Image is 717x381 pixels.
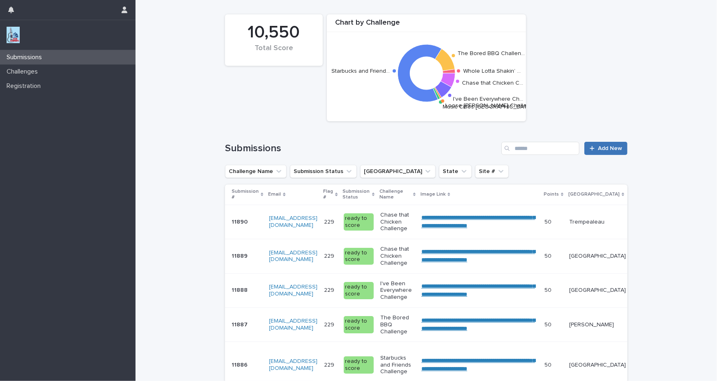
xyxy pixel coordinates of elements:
a: [EMAIL_ADDRESS][DOMAIN_NAME] [269,284,317,297]
p: Challenge Name [379,187,411,202]
text: Chase that Chicken C… [462,80,524,85]
p: Challenges [3,68,44,76]
p: Submissions [3,53,48,61]
a: [EMAIL_ADDRESS][DOMAIN_NAME] [269,358,317,371]
p: I've Been Everywhere Challenge [380,280,415,301]
p: [GEOGRAPHIC_DATA] [569,253,626,260]
p: Trempealeau [569,219,626,226]
div: Total Score [239,44,309,61]
div: ready to score [344,282,374,299]
p: 50 [545,217,553,226]
p: 11889 [232,251,249,260]
p: Email [268,190,281,199]
p: [GEOGRAPHIC_DATA] [569,287,626,294]
p: 11888 [232,285,249,294]
p: Chase that Chicken Challenge [380,246,415,266]
p: The Bored BBQ Challenge [380,314,415,335]
p: [PERSON_NAME] [569,321,626,328]
p: 11886 [232,360,249,369]
p: 50 [545,251,553,260]
a: [EMAIL_ADDRESS][DOMAIN_NAME] [269,250,317,263]
div: Chart by Challenge [327,18,526,32]
p: [GEOGRAPHIC_DATA] [569,362,626,369]
text: Whole Lotta Shakin’ … [463,68,521,74]
p: Points [544,190,559,199]
p: Registration [3,82,47,90]
div: 10,550 [239,22,309,43]
a: Add New [584,142,627,155]
p: 229 [324,285,336,294]
button: Challenge Name [225,165,287,178]
text: Starbucks and Friend… [331,68,390,74]
p: 11887 [232,320,249,328]
text: I've Been Everywhere Ch… [453,96,524,102]
text: The Bored BBQ Challen… [457,50,525,56]
p: 50 [545,320,553,328]
p: Chase that Chicken Challenge [380,212,415,232]
p: 11890 [232,217,249,226]
p: Submission Status [343,187,370,202]
p: Image Link [421,190,446,199]
span: Add New [598,145,622,151]
button: Submission Status [290,165,357,178]
p: 229 [324,320,336,328]
button: State [439,165,472,178]
div: ready to score [344,213,374,231]
p: Flag # [323,187,333,202]
p: 229 [324,360,336,369]
text: Music Cities [GEOGRAPHIC_DATA] [443,104,532,109]
div: ready to score [344,316,374,333]
p: Starbucks and Friends Challenge [380,355,415,375]
p: 50 [545,360,553,369]
p: 229 [324,217,336,226]
p: 229 [324,251,336,260]
img: jxsLJbdS1eYBI7rVAS4p [7,27,20,43]
div: ready to score [344,356,374,374]
p: 50 [545,285,553,294]
a: [EMAIL_ADDRESS][DOMAIN_NAME] [269,215,317,228]
a: [EMAIL_ADDRESS][DOMAIN_NAME] [269,318,317,331]
div: ready to score [344,248,374,265]
input: Search [501,142,579,155]
button: Closest City [360,165,436,178]
p: [GEOGRAPHIC_DATA] [568,190,620,199]
p: Submission # [232,187,259,202]
text: Loose [PERSON_NAME] Challenge [445,102,537,108]
button: Site # [475,165,509,178]
h1: Submissions [225,143,498,155]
